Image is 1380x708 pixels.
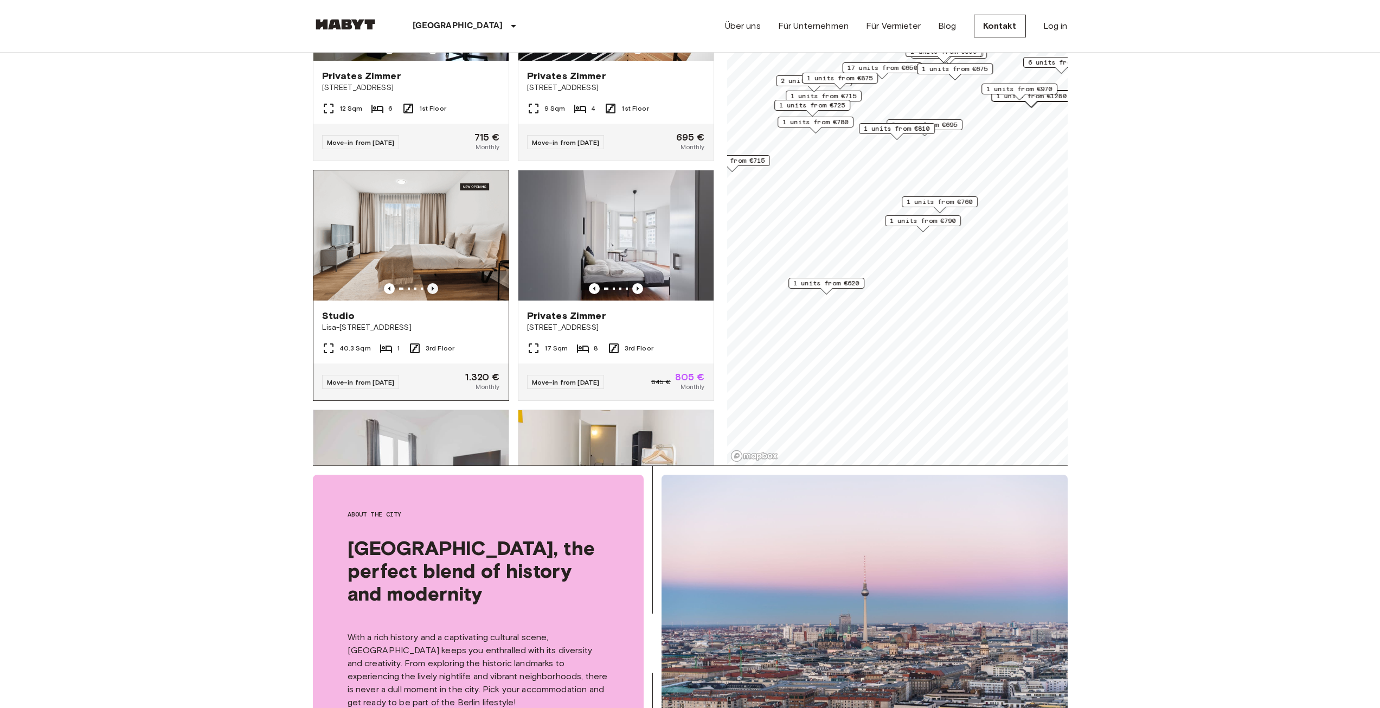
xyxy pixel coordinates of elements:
[313,410,509,540] img: Marketing picture of unit DE-01-008-004-05HF
[327,138,395,146] span: Move-in from [DATE]
[322,322,500,333] span: Lisa-[STREET_ADDRESS]
[313,410,509,641] a: Marketing picture of unit DE-01-008-004-05HFPrevious imagePrevious imagePrivates Zimmer[PERSON_NA...
[427,283,438,294] button: Previous image
[474,132,500,142] span: 715 €
[594,343,598,353] span: 8
[781,76,847,86] span: 2 units from €865
[625,343,653,353] span: 3rd Floor
[388,104,393,113] span: 6
[974,15,1026,37] a: Kontakt
[465,372,499,382] span: 1.320 €
[339,104,363,113] span: 12 Sqm
[544,343,568,353] span: 17 Sqm
[413,20,503,33] p: [GEOGRAPHIC_DATA]
[313,19,378,30] img: Habyt
[476,142,499,152] span: Monthly
[891,120,958,130] span: 2 units from €695
[397,343,400,353] span: 1
[339,343,371,353] span: 40.3 Sqm
[911,48,987,65] div: Map marker
[779,100,845,110] span: 1 units from €725
[426,343,454,353] span: 3rd Floor
[917,63,993,80] div: Map marker
[776,75,852,92] div: Map marker
[699,156,765,165] span: 1 units from €715
[907,197,973,207] span: 1 units from €760
[322,309,355,322] span: Studio
[885,215,961,232] div: Map marker
[527,82,705,93] span: [STREET_ADDRESS]
[518,170,714,301] img: Marketing picture of unit DE-01-047-05H
[681,382,704,392] span: Monthly
[348,537,609,605] span: [GEOGRAPHIC_DATA], the perfect blend of history and modernity
[1023,57,1099,74] div: Map marker
[384,283,395,294] button: Previous image
[518,410,714,540] img: Marketing picture of unit DE-01-302-010-01
[327,378,395,386] span: Move-in from [DATE]
[532,378,600,386] span: Move-in from [DATE]
[788,278,864,295] div: Map marker
[681,142,704,152] span: Monthly
[591,104,595,113] span: 4
[786,91,862,107] div: Map marker
[902,196,978,213] div: Map marker
[802,73,878,90] div: Map marker
[527,309,606,322] span: Privates Zimmer
[694,155,770,172] div: Map marker
[313,170,509,401] a: Marketing picture of unit DE-01-491-304-001Previous imagePrevious imageStudioLisa-[STREET_ADDRESS...
[632,283,643,294] button: Previous image
[906,46,981,63] div: Map marker
[476,382,499,392] span: Monthly
[322,82,500,93] span: [STREET_ADDRESS]
[730,450,778,462] a: Mapbox logo
[864,124,930,133] span: 1 units from €810
[348,509,609,519] span: About the city
[589,283,600,294] button: Previous image
[419,104,446,113] span: 1st Floor
[1028,58,1094,67] span: 6 units from €645
[651,377,671,387] span: 845 €
[986,84,1052,94] span: 1 units from €970
[842,62,922,79] div: Map marker
[778,20,849,33] a: Für Unternehmen
[907,46,983,63] div: Map marker
[532,138,600,146] span: Move-in from [DATE]
[890,216,956,226] span: 1 units from €790
[866,20,921,33] a: Für Vermieter
[527,322,705,333] span: [STREET_ADDRESS]
[793,278,859,288] span: 1 units from €620
[544,104,566,113] span: 9 Sqm
[791,91,857,101] span: 1 units from €715
[518,410,714,641] a: Marketing picture of unit DE-01-302-010-01Previous imagePrevious imagePrivates Zimmer[PERSON_NAME...
[887,119,962,136] div: Map marker
[313,170,509,301] img: Marketing picture of unit DE-01-491-304-001
[774,100,850,117] div: Map marker
[518,170,714,401] a: Marketing picture of unit DE-01-047-05HPrevious imagePrevious imagePrivates Zimmer[STREET_ADDRESS...
[621,104,649,113] span: 1st Floor
[938,20,957,33] a: Blog
[847,63,917,73] span: 17 units from €650
[676,132,705,142] span: 695 €
[1043,20,1068,33] a: Log in
[859,123,935,140] div: Map marker
[996,91,1066,101] span: 1 units from €1280
[807,73,873,83] span: 1 units from €875
[675,372,705,382] span: 805 €
[981,84,1057,100] div: Map marker
[527,69,606,82] span: Privates Zimmer
[778,117,853,133] div: Map marker
[782,117,849,127] span: 1 units from €780
[322,69,401,82] span: Privates Zimmer
[922,64,988,74] span: 1 units from €675
[725,20,761,33] a: Über uns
